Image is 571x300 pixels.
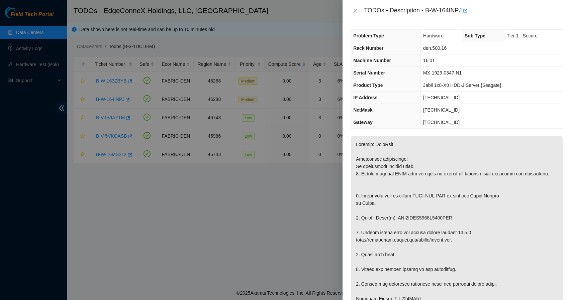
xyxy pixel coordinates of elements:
[423,33,444,38] span: Hardware
[423,70,462,76] span: MX-1929-0347-N1
[423,83,501,88] span: Jabil 1x8-X8 HDD-J Server {Seagate}
[353,45,383,51] span: Rack Number
[423,45,447,51] span: den.500.16
[353,70,385,76] span: Serial Number
[351,8,360,14] button: Close
[353,33,384,38] span: Problem Type
[507,33,538,38] span: Tier 1 - Secure
[423,107,460,113] span: [TECHNICAL_ID]
[353,95,377,100] span: IP Address
[423,120,460,125] span: [TECHNICAL_ID]
[353,107,373,113] span: NetMask
[353,83,383,88] span: Product Type
[423,95,460,100] span: [TECHNICAL_ID]
[353,8,358,13] span: close
[353,58,391,63] span: Machine Number
[353,120,373,125] span: Gateway
[423,58,435,63] span: 16:01
[465,33,485,38] span: Sub Type
[364,5,563,16] div: TODOs - Description - B-W-164INPJ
